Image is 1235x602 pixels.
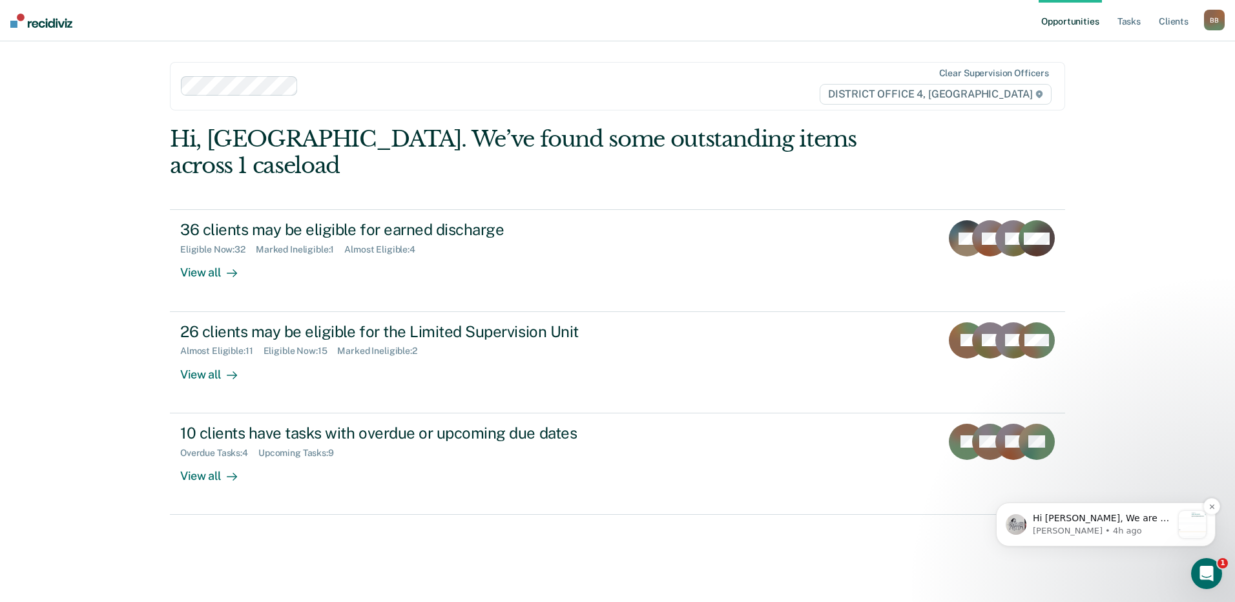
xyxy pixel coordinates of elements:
div: Overdue Tasks : 4 [180,448,258,459]
div: Almost Eligible : 11 [180,346,264,357]
div: Clear supervision officers [939,68,1049,79]
a: 26 clients may be eligible for the Limited Supervision UnitAlmost Eligible:11Eligible Now:15Marke... [170,312,1065,413]
span: DISTRICT OFFICE 4, [GEOGRAPHIC_DATA] [820,84,1052,105]
a: 36 clients may be eligible for earned dischargeEligible Now:32Marked Ineligible:1Almost Eligible:... [170,209,1065,311]
div: 26 clients may be eligible for the Limited Supervision Unit [180,322,634,341]
div: View all [180,255,253,280]
div: Marked Ineligible : 1 [256,244,344,255]
div: Eligible Now : 32 [180,244,256,255]
iframe: Intercom notifications message [977,421,1235,567]
div: Eligible Now : 15 [264,346,338,357]
p: Hi [PERSON_NAME], We are so excited to announce a brand new feature: AI case note search! 📣 Findi... [56,91,196,104]
div: B B [1204,10,1225,30]
button: Dismiss notification [227,77,244,94]
div: Upcoming Tasks : 9 [258,448,344,459]
div: Almost Eligible : 4 [344,244,426,255]
div: View all [180,357,253,382]
img: Recidiviz [10,14,72,28]
img: Profile image for Kim [29,93,50,114]
p: Message from Kim, sent 4h ago [56,104,196,116]
div: View all [180,458,253,483]
button: BB [1204,10,1225,30]
div: 36 clients may be eligible for earned discharge [180,220,634,239]
span: 1 [1218,558,1228,568]
iframe: Intercom live chat [1191,558,1222,589]
a: 10 clients have tasks with overdue or upcoming due datesOverdue Tasks:4Upcoming Tasks:9View all [170,413,1065,515]
div: Hi, [GEOGRAPHIC_DATA]. We’ve found some outstanding items across 1 caseload [170,126,886,179]
div: message notification from Kim, 4h ago. Hi Bradford, We are so excited to announce a brand new fea... [19,81,239,125]
div: 10 clients have tasks with overdue or upcoming due dates [180,424,634,442]
div: Marked Ineligible : 2 [337,346,427,357]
